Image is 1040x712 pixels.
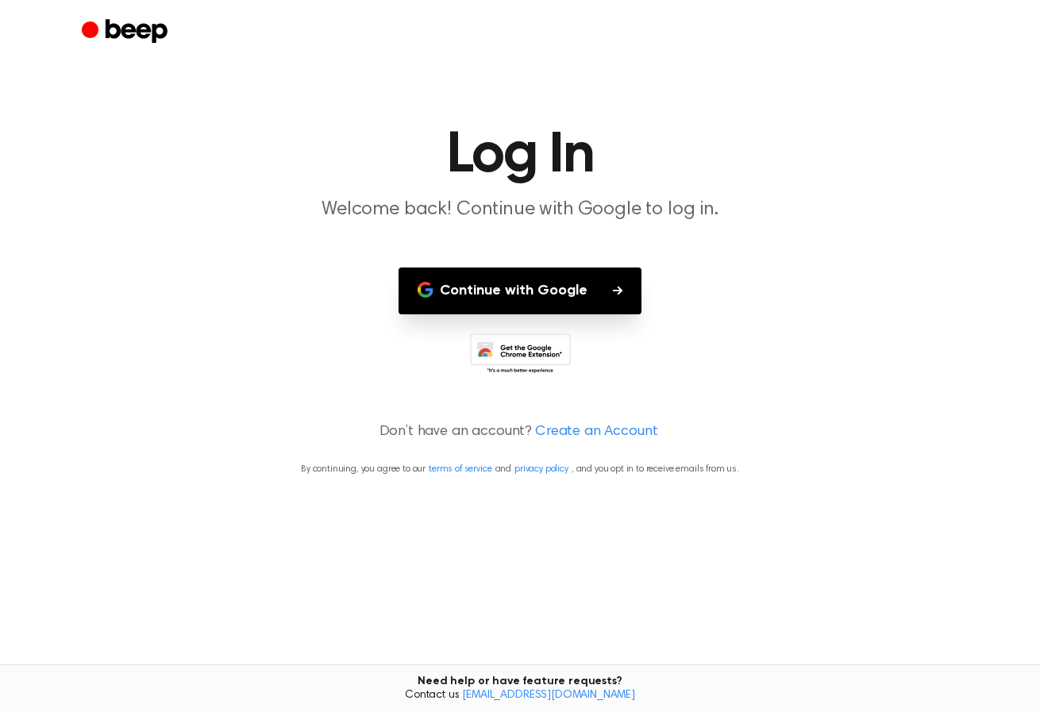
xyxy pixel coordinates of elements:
[429,464,491,474] a: terms of service
[19,462,1021,476] p: By continuing, you agree to our and , and you opt in to receive emails from us.
[399,267,641,314] button: Continue with Google
[514,464,568,474] a: privacy policy
[114,127,926,184] h1: Log In
[535,421,657,443] a: Create an Account
[10,689,1030,703] span: Contact us
[215,197,825,223] p: Welcome back! Continue with Google to log in.
[462,690,635,701] a: [EMAIL_ADDRESS][DOMAIN_NAME]
[19,421,1021,443] p: Don’t have an account?
[82,17,171,48] a: Beep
